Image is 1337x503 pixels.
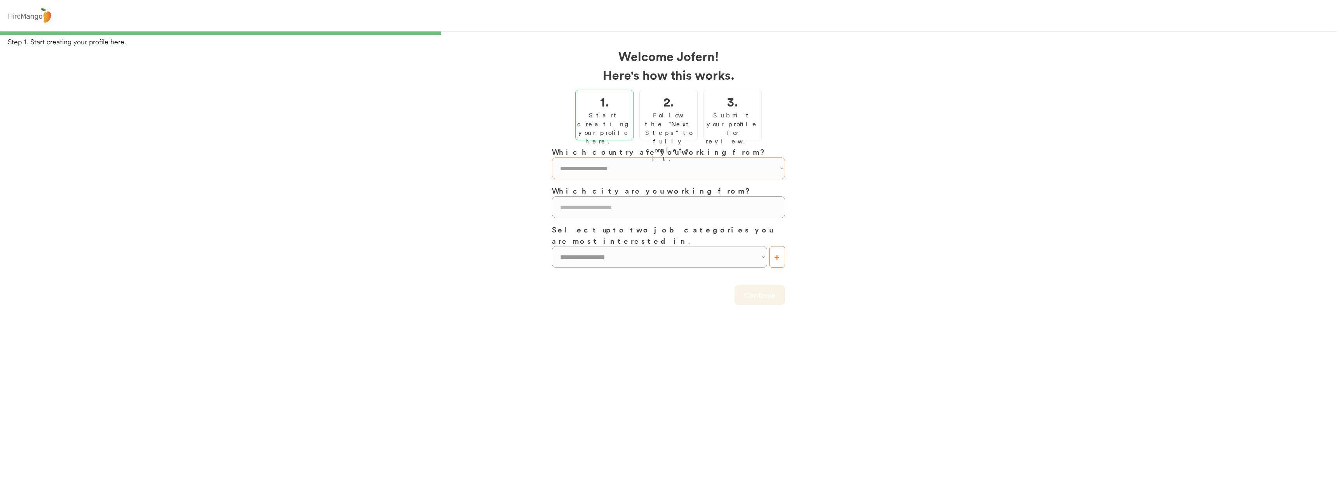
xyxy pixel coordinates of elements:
h2: 1. [600,92,609,111]
div: Step 1. Start creating your profile here. [8,37,1337,47]
h2: Welcome Jofern! Here's how this works. [552,47,785,84]
div: Follow the "Next Steps" to fully complete it. [642,111,695,163]
h2: 3. [727,92,738,111]
h3: Which city are you working from? [552,185,785,196]
button: Continue [735,285,785,305]
button: + [769,246,785,268]
h3: Select up to two job categories you are most interested in. [552,224,785,246]
div: 33% [2,31,1335,35]
img: logo%20-%20hiremango%20gray.png [6,7,53,25]
h3: Which country are you working from? [552,146,785,157]
div: Submit your profile for review. [706,111,759,146]
h2: 2. [663,92,674,111]
div: Start creating your profile here. [577,111,632,146]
